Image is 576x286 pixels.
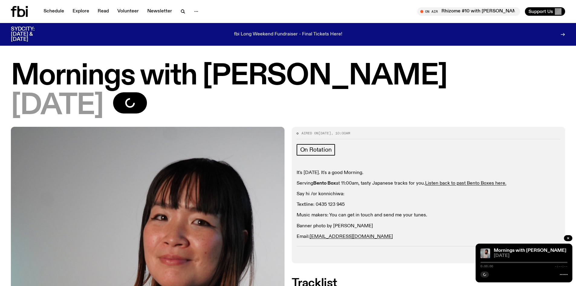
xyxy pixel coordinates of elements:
[69,7,93,16] a: Explore
[297,234,561,240] p: Email:
[480,265,493,268] span: 0:00:00
[297,181,561,186] p: Serving at 11:00am, tasty Japanese tracks for you.
[417,7,520,16] button: On AirRhizome #10 with [PERSON_NAME] featuring [PERSON_NAME] on Instagram
[297,212,561,218] p: Music makers: You can get in touch and send me your tunes.
[114,7,142,16] a: Volunteer
[313,181,336,186] strong: Bento Box
[40,7,68,16] a: Schedule
[297,170,561,176] p: It's [DATE]. It's a good Morning.
[234,32,342,37] p: fbi Long Weekend Fundraiser - Final Tickets Here!
[529,9,553,14] span: Support Us
[555,265,568,268] span: -:--:--
[94,7,112,16] a: Read
[425,181,506,186] a: Listen back to past Bento Boxes here.
[318,131,331,136] span: [DATE]
[480,248,490,258] img: Kana Frazer is smiling at the camera with her head tilted slightly to her left. She wears big bla...
[494,248,566,253] a: Mornings with [PERSON_NAME]
[331,131,350,136] span: , 10:00am
[11,92,103,120] span: [DATE]
[297,223,561,229] p: Banner photo by [PERSON_NAME]
[300,146,332,153] span: On Rotation
[301,131,318,136] span: Aired on
[11,63,565,90] h1: Mornings with [PERSON_NAME]
[494,254,568,258] span: [DATE]
[297,144,335,156] a: On Rotation
[297,191,561,197] p: Say hi /or konnichiwa:
[525,7,565,16] button: Support Us
[310,234,393,239] a: [EMAIL_ADDRESS][DOMAIN_NAME]
[144,7,176,16] a: Newsletter
[297,202,561,208] p: Textline: 0435 123 945
[11,27,50,42] h3: SYDCITY: [DATE] & [DATE]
